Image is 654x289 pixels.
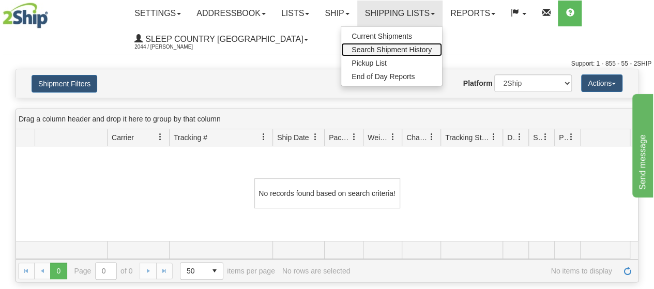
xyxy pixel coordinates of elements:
[282,267,351,275] div: No rows are selected
[357,267,612,275] span: No items to display
[357,1,443,26] a: Shipping lists
[189,1,273,26] a: Addressbook
[32,75,97,93] button: Shipment Filters
[50,263,67,279] span: Page 0
[143,35,303,43] span: Sleep Country [GEOGRAPHIC_DATA]
[630,92,653,197] iframe: chat widget
[273,1,317,26] a: Lists
[174,132,207,143] span: Tracking #
[255,128,272,146] a: Tracking # filter column settings
[619,263,636,279] a: Refresh
[445,132,490,143] span: Tracking Status
[559,132,568,143] span: Pickup Status
[112,132,134,143] span: Carrier
[134,42,212,52] span: 2044 / [PERSON_NAME]
[352,32,412,40] span: Current Shipments
[180,262,275,280] span: items per page
[581,74,622,92] button: Actions
[341,43,442,56] a: Search Shipment History
[463,78,493,88] label: Platform
[329,132,351,143] span: Packages
[187,266,200,276] span: 50
[384,128,402,146] a: Weight filter column settings
[485,128,503,146] a: Tracking Status filter column settings
[341,70,442,83] a: End of Day Reports
[352,72,415,81] span: End of Day Reports
[537,128,554,146] a: Shipment Issues filter column settings
[127,1,189,26] a: Settings
[3,59,651,68] div: Support: 1 - 855 - 55 - 2SHIP
[16,109,638,129] div: grid grouping header
[511,128,528,146] a: Delivery Status filter column settings
[317,1,357,26] a: Ship
[533,132,542,143] span: Shipment Issues
[423,128,440,146] a: Charge filter column settings
[345,128,363,146] a: Packages filter column settings
[3,3,48,28] img: logo2044.jpg
[443,1,503,26] a: Reports
[8,6,96,19] div: Send message
[352,59,387,67] span: Pickup List
[341,56,442,70] a: Pickup List
[127,26,316,52] a: Sleep Country [GEOGRAPHIC_DATA] 2044 / [PERSON_NAME]
[368,132,389,143] span: Weight
[507,132,516,143] span: Delivery Status
[406,132,428,143] span: Charge
[180,262,223,280] span: Page sizes drop down
[341,29,442,43] a: Current Shipments
[562,128,580,146] a: Pickup Status filter column settings
[254,178,400,208] div: No records found based on search criteria!
[277,132,309,143] span: Ship Date
[74,262,133,280] span: Page of 0
[206,263,223,279] span: select
[352,45,432,54] span: Search Shipment History
[151,128,169,146] a: Carrier filter column settings
[307,128,324,146] a: Ship Date filter column settings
